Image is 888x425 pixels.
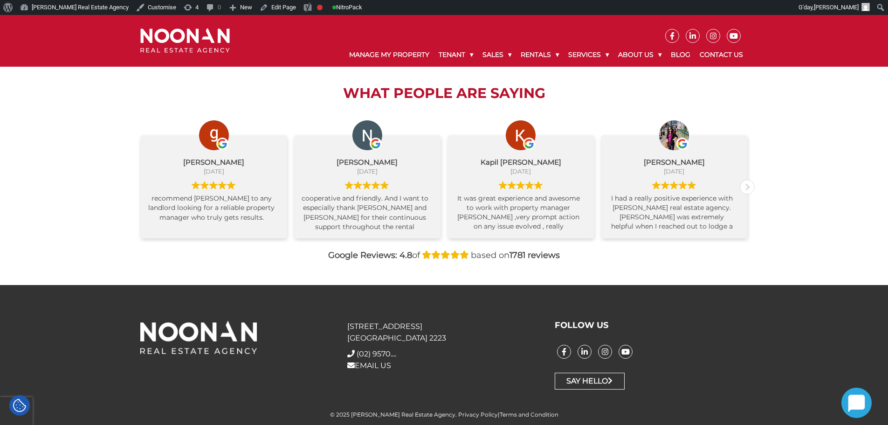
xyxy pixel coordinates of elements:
[740,180,754,194] div: Next review
[148,157,280,167] div: [PERSON_NAME]
[508,181,516,189] img: Google
[148,194,280,231] div: Exceptional Service from [PERSON_NAME] and the [PERSON_NAME] Team [PERSON_NAME] made the entire l...
[500,411,558,418] a: Terms and Condition
[506,120,536,150] img: Kapil Raj Shrestha profile picture
[380,181,389,189] img: Google
[357,349,396,358] a: Click to reveal phone number
[458,411,498,418] a: Privacy Policy
[352,120,382,150] img: Nischal Kutu profile picture
[347,320,540,344] p: [STREET_ADDRESS] [GEOGRAPHIC_DATA] 2223
[608,194,740,231] div: I had a really positive experience with [PERSON_NAME] real estate agency. [PERSON_NAME] was extre...
[209,181,218,189] img: Google
[218,181,227,189] img: Google
[301,157,433,167] div: [PERSON_NAME]
[814,4,859,11] span: [PERSON_NAME]
[370,138,382,150] img: Google
[534,181,543,189] img: Google
[679,181,687,189] img: Google
[688,181,696,189] img: Google
[200,181,209,189] img: Google
[608,167,740,175] div: [DATE]
[434,43,478,67] a: Tenant
[499,181,507,189] img: Google
[659,120,689,150] img: Zuby Ali profile picture
[516,181,525,189] img: Google
[555,320,748,331] h3: FOLLOW US
[345,181,353,189] img: Google
[695,43,748,67] a: Contact Us
[523,138,535,150] img: Google
[455,194,587,231] div: It was great experience and awesome to work with property manager [PERSON_NAME] ,very prompt acti...
[347,361,391,370] a: EMAIL US
[613,43,666,67] a: About Us
[372,181,380,189] img: Google
[9,395,30,416] div: Cookie Settings
[478,43,516,67] a: Sales
[357,349,396,358] span: (02) 9570....
[301,194,433,231] div: The overall process was smooth and easy. All the staff and team were cooperative and friendly. An...
[227,181,235,189] img: Google
[328,250,397,260] strong: Google Reviews:
[471,250,560,260] span: based on
[666,43,695,67] a: Blog
[317,5,323,10] div: Focus keyphrase not set
[608,157,740,167] div: [PERSON_NAME]
[354,181,362,189] img: Google
[564,43,613,67] a: Services
[192,181,200,189] img: Google
[555,373,625,390] a: Say Hello
[676,138,688,150] img: Google
[330,411,457,418] span: © 2025 [PERSON_NAME] Real Estate Agency.
[140,28,230,53] img: Noonan Real Estate Agency
[525,181,534,189] img: Google
[133,85,755,102] h2: What People are Saying
[148,167,280,175] div: [DATE]
[301,167,433,175] div: [DATE]
[516,43,564,67] a: Rentals
[661,181,669,189] img: Google
[670,181,678,189] img: Google
[363,181,371,189] img: Google
[652,181,661,189] img: Google
[344,43,434,67] a: Manage My Property
[399,250,412,260] strong: 4.8
[216,138,228,150] img: Google
[399,250,420,260] span: of
[509,250,560,260] strong: 1781 reviews
[199,120,229,150] img: george zhou profile picture
[455,157,587,167] div: Kapil [PERSON_NAME]
[458,411,558,418] span: |
[455,167,587,175] div: [DATE]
